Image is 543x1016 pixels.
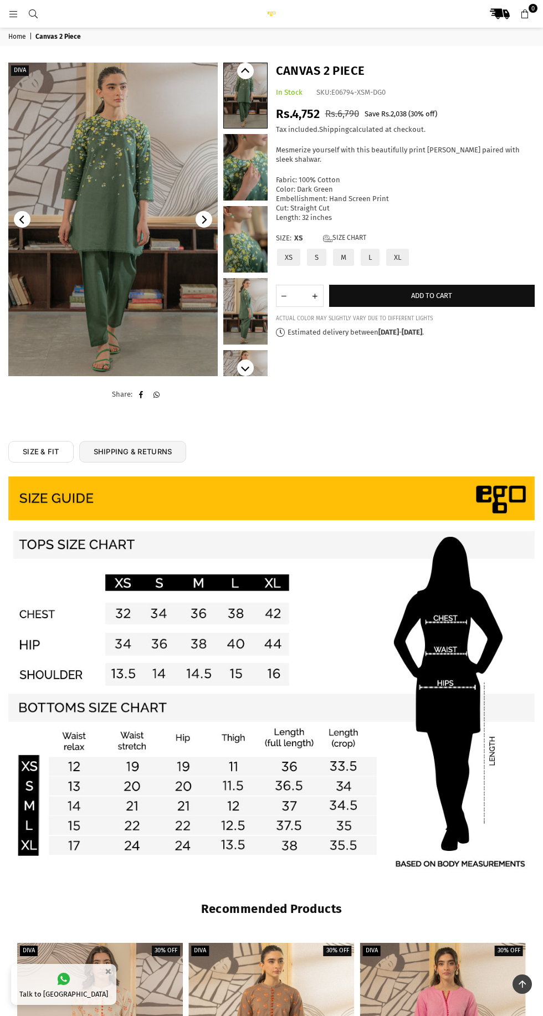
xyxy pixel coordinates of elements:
[378,328,399,336] time: [DATE]
[8,441,74,463] a: SIZE & FIT
[260,11,283,16] img: Ego
[276,248,301,267] label: XS
[276,328,535,337] p: Estimated delivery between - .
[316,88,386,98] div: SKU:
[331,88,386,96] span: E06794-XSM-DG0
[325,108,359,120] span: Rs.6,790
[363,946,381,956] label: Diva
[3,9,23,18] a: Menu
[276,106,320,121] span: Rs.4,752
[294,234,316,243] span: XS
[411,291,452,300] span: Add to cart
[196,211,212,228] button: Next
[237,63,254,79] button: Previous
[101,962,115,981] button: ×
[276,315,535,322] div: ACTUAL COLOR MAY SLIGHTLY VARY DUE TO DIFFERENT LIGHTS
[495,946,523,956] label: 30% off
[20,946,38,956] label: Diva
[35,33,83,42] span: Canvas 2 Piece
[276,125,535,135] div: Tax included. calculated at checkout.
[11,65,29,76] label: Diva
[191,946,209,956] label: Diva
[8,33,28,42] a: Home
[23,9,43,18] a: Search
[276,176,535,222] p: Fabric: 100% Cotton Color: Dark Green Embellishment: Hand Screen Print Cut: Straight Cut Length: ...
[332,248,355,267] label: M
[14,211,30,228] button: Previous
[306,248,327,267] label: S
[381,110,407,118] span: Rs.2,038
[17,901,526,917] h2: Recommended Products
[385,248,410,267] label: XL
[324,946,352,956] label: 30% off
[276,285,324,307] quantity-input: Quantity
[323,234,366,243] a: Size Chart
[329,285,535,307] button: Add to cart
[237,360,254,376] button: Next
[515,4,535,24] a: 0
[276,63,535,80] h1: Canvas 2 Piece
[8,63,218,376] img: Canvas 2 Piece
[365,110,380,118] span: Save
[276,88,303,96] span: In Stock
[411,110,418,118] span: 30
[276,234,535,243] label: Size:
[360,248,381,267] label: L
[11,964,116,1005] a: Talk to [GEOGRAPHIC_DATA]
[276,146,535,165] p: Mesmerize yourself with this beautifully print [PERSON_NAME] paired with sleek shalwar.
[402,328,422,336] time: [DATE]
[319,125,349,134] a: Shipping
[529,4,537,13] span: 0
[152,946,180,956] label: 30% off
[112,390,132,398] span: Share:
[29,33,34,42] span: |
[79,441,187,463] a: SHIPPING & RETURNS
[408,110,437,118] span: ( % off)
